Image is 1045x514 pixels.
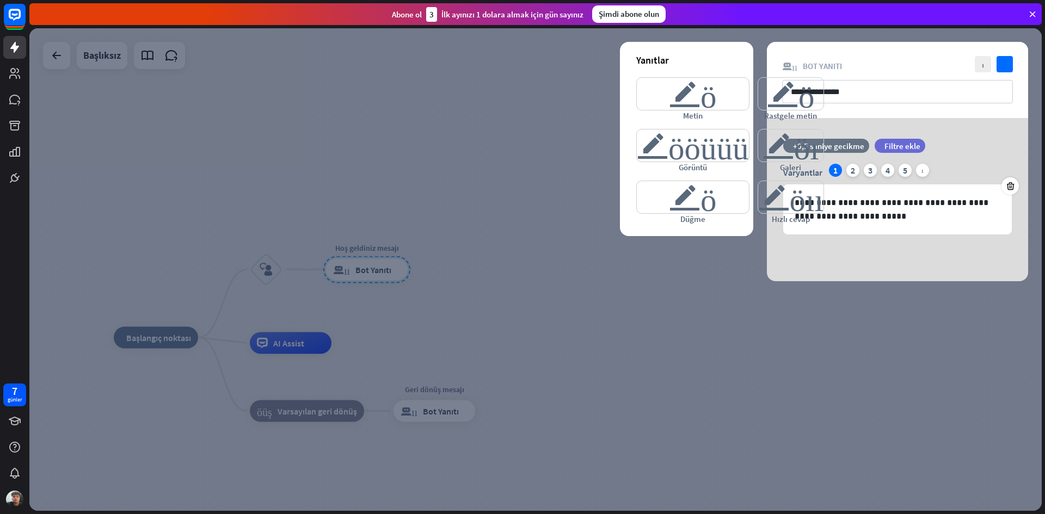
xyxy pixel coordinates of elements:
font: blok_bot_yanıtı [782,61,797,71]
font: 2 [851,165,855,176]
font: Rastgele metin [764,110,817,121]
button: LiveChat sohbet widget'ını açın [9,4,41,37]
font: editör_hızlı_cevaplar [758,181,823,213]
font: kontrol etmek [1003,61,1007,68]
font: Filtre ekle [884,141,920,151]
font: Şimdi abone olun [599,9,659,19]
font: günler [8,396,22,403]
font: İlk ayınızı 1 dolara almak için gün sayınız [441,9,583,20]
font: Bot Yanıtı [803,61,842,71]
font: 3 [868,165,872,176]
font: Hızlı cevap [772,214,810,224]
font: 3 [429,9,434,20]
font: 7 [12,384,17,398]
font: Galeri [780,162,801,172]
font: Varyantlar [783,167,822,178]
font: +0,5 saniye gecikme [793,141,864,151]
font: artı [921,167,923,174]
font: 1 [833,165,838,176]
font: kapalı [982,61,984,68]
font: 5 [903,165,907,176]
font: 4 [886,165,890,176]
font: editör_kartı [763,129,819,162]
font: Abone ol [392,9,422,20]
a: 7 günler [3,383,26,406]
